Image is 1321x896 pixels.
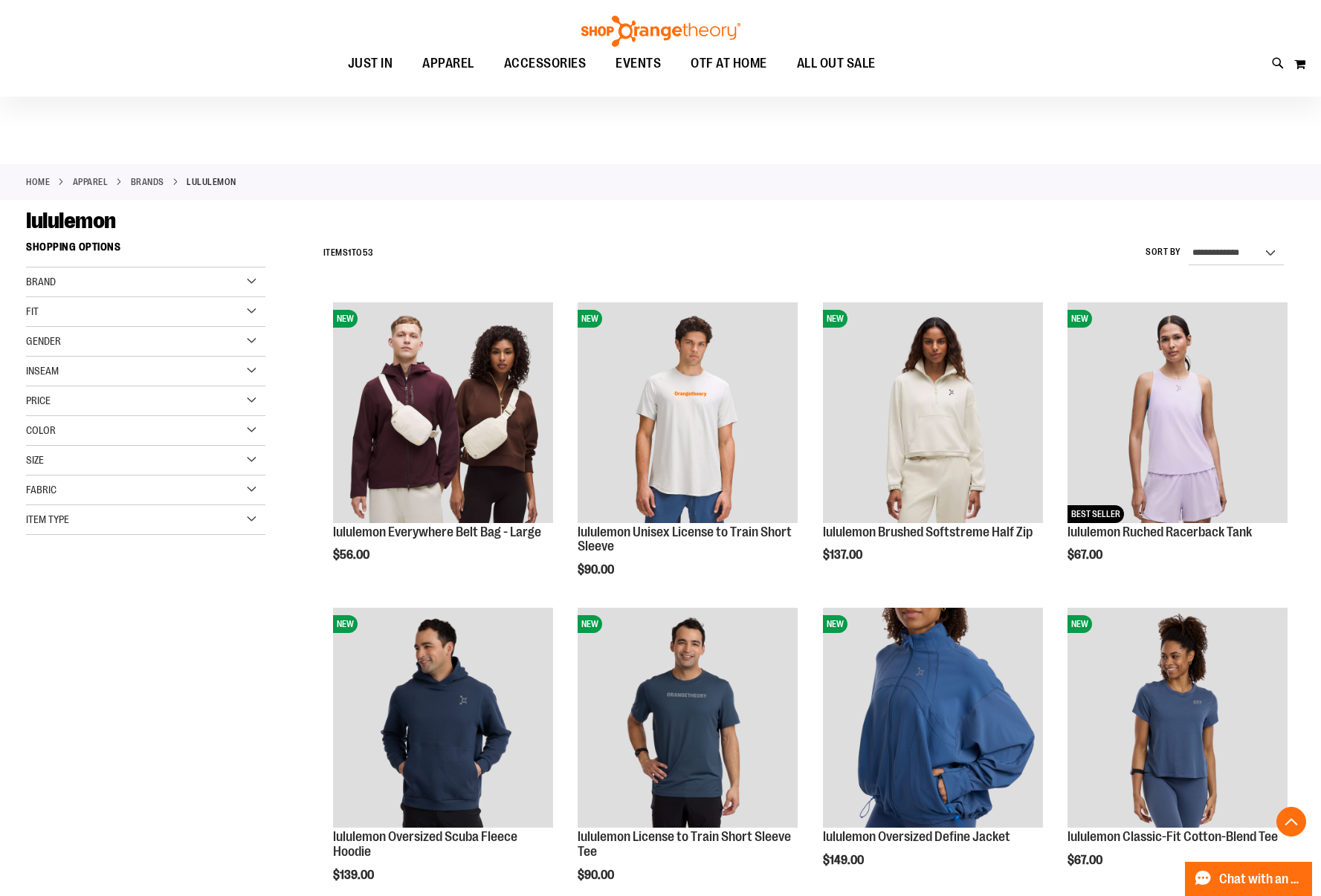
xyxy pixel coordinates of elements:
[578,302,798,522] img: lululemon Unisex License to Train Short Sleeve
[578,302,798,525] a: lululemon Unisex License to Train Short SleeveNEW
[823,302,1043,525] a: lululemon Brushed Softstreme Half ZipNEW
[797,47,876,80] span: ALL OUT SALE
[26,513,69,525] span: Item Type
[26,175,50,189] a: Home
[578,608,798,828] img: lululemon License to Train Short Sleeve Tee
[1068,548,1105,562] span: $67.00
[422,47,474,80] span: APPAREL
[26,276,56,288] span: Brand
[570,295,805,614] div: product
[823,829,1010,844] a: lululemon Oversized Define Jacket
[1146,246,1181,259] label: Sort By
[1068,608,1288,828] img: lululemon Classic-Fit Cotton-Blend Tee
[333,869,376,882] span: $139.00
[26,484,56,496] span: Fabric
[1068,505,1124,523] span: BEST SELLER
[1185,862,1313,896] button: Chat with an Expert
[1276,807,1306,837] button: Back To Top
[823,854,866,867] span: $149.00
[333,548,372,562] span: $56.00
[578,525,792,554] a: lululemon Unisex License to Train Short Sleeve
[616,47,661,80] span: EVENTS
[326,295,561,600] div: product
[131,175,164,189] a: BRANDS
[579,16,743,47] img: Shop Orangetheory
[823,302,1043,522] img: lululemon Brushed Softstreme Half Zip
[578,615,602,633] span: NEW
[1219,872,1303,886] span: Chat with an Expert
[26,365,59,377] span: Inseam
[333,615,358,633] span: NEW
[1068,302,1288,522] img: lululemon Ruched Racerback Tank
[823,548,865,562] span: $137.00
[187,175,236,189] strong: lululemon
[333,310,358,328] span: NEW
[815,295,1050,600] div: product
[333,608,553,830] a: lululemon Oversized Scuba Fleece HoodieNEW
[26,454,44,466] span: Size
[26,424,56,436] span: Color
[333,525,541,539] a: lululemon Everywhere Belt Bag - Large
[578,869,616,882] span: $90.00
[1068,608,1288,830] a: lululemon Classic-Fit Cotton-Blend TeeNEW
[333,302,553,525] a: lululemon Everywhere Belt Bag - LargeNEW
[578,829,791,859] a: lululemon License to Train Short Sleeve Tee
[26,395,51,406] span: Price
[363,247,374,258] span: 53
[323,241,374,264] h2: Items to
[73,175,109,189] a: APPAREL
[823,310,847,328] span: NEW
[1068,829,1278,844] a: lululemon Classic-Fit Cotton-Blend Tee
[691,47,767,80] span: OTF AT HOME
[1068,525,1252,539] a: lululemon Ruched Racerback Tank
[26,305,39,317] span: Fit
[348,47,393,80] span: JUST IN
[1060,295,1295,600] div: product
[823,525,1033,539] a: lululemon Brushed Softstreme Half Zip
[823,615,847,633] span: NEW
[348,247,352,258] span: 1
[333,302,553,522] img: lululemon Everywhere Belt Bag - Large
[823,608,1043,830] a: lululemon Oversized Define JacketNEW
[26,234,265,267] strong: Shopping Options
[333,608,553,828] img: lululemon Oversized Scuba Fleece Hoodie
[1068,310,1092,328] span: NEW
[1068,615,1092,633] span: NEW
[1068,854,1105,867] span: $67.00
[578,608,798,830] a: lululemon License to Train Short Sleeve TeeNEW
[578,563,616,577] span: $90.00
[26,335,61,347] span: Gender
[504,47,587,80] span: ACCESSORIES
[578,310,602,328] span: NEW
[333,829,517,859] a: lululemon Oversized Scuba Fleece Hoodie
[823,608,1043,828] img: lululemon Oversized Define Jacket
[1068,302,1288,525] a: lululemon Ruched Racerback TankNEWBEST SELLER
[26,208,116,233] span: lululemon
